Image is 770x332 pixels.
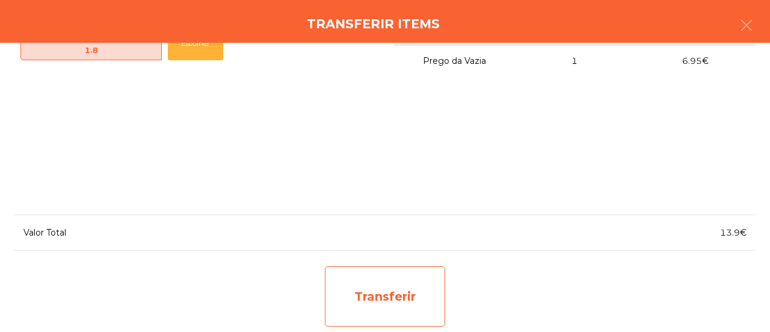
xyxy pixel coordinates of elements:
[325,266,445,327] div: Transferir
[720,227,747,238] span: 13.9€
[635,45,756,77] td: 6.95€
[21,43,161,58] div: 1.8
[23,227,66,238] span: Valor Total
[307,15,440,33] h4: Transferir items
[21,29,161,58] span: Imperial - x1
[394,45,514,77] td: Prego da Vazia
[514,45,635,77] td: 1
[168,27,223,60] button: Escolher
